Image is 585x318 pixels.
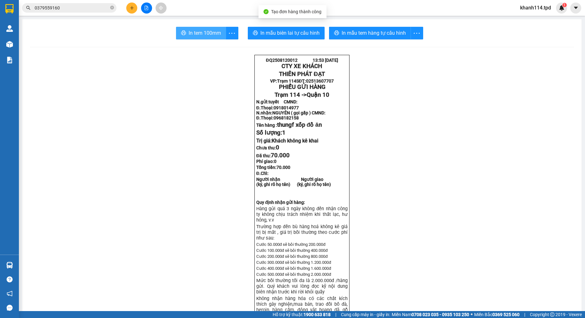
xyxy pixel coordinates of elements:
[52,37,75,43] span: Quận 10
[550,312,554,317] span: copyright
[6,25,13,32] img: warehouse-icon
[256,171,269,176] span: Đ.Chỉ:
[256,115,299,120] strong: Đ.Thoại:
[256,242,326,247] span: Cước 50.000đ sẽ bồi thường 200.000đ
[272,138,318,144] span: Khách không kê khai
[144,6,149,10] span: file-add
[51,24,79,29] span: 02513607707
[281,63,322,70] strong: CTY XE KHÁCH
[110,5,114,11] span: close-circle
[256,278,348,295] span: Mức bồi thường tối đa là 2.000.000đ /hàng gửi. Quý khách vui lòng đọc kỹ nội dung biên nhận trước...
[412,312,469,317] strong: 0708 023 035 - 0935 103 250
[27,8,68,15] strong: CTY XE KHÁCH
[189,29,221,37] span: In tem 100mm
[325,58,338,63] span: [DATE]
[130,6,134,10] span: plus
[6,41,13,48] img: warehouse-icon
[248,27,325,39] button: printerIn mẫu biên lai tự cấu hình
[329,27,411,39] button: printerIn mẫu tem hàng tự cấu hình
[7,276,13,282] span: question-circle
[562,3,567,7] sup: 1
[6,57,13,63] img: solution-icon
[272,110,326,115] span: NGUYÊN ( gọi gấp ) CMND:
[270,78,334,84] strong: VP: SĐT:
[256,99,298,104] strong: N.gửi:
[256,123,322,128] strong: Tên hàng :
[256,254,328,259] span: Cước 200.000đ sẽ bồi thường 800.000đ
[58,3,69,8] span: 11:30
[563,3,565,7] span: 1
[226,27,238,39] button: more
[25,29,71,36] span: PHIẾU GỬI HÀNG
[269,99,298,104] span: tuyết CMND:
[515,4,556,12] span: khanh114.tpd
[256,260,331,265] span: Cước 300.000đ sẽ bồi thường 1.200.000đ
[274,115,299,120] span: 0968182158
[256,165,290,170] span: Tổng tiền:
[2,44,43,49] strong: N.gửi:
[256,182,331,187] strong: (ký, ghi rõ họ tên) (ký, ghi rõ họ tên)
[559,5,565,11] img: icon-new-feature
[307,91,329,98] span: Quận 10
[35,4,109,11] input: Tìm tên, số ĐT hoặc mã đơn
[570,3,581,14] button: caret-down
[156,3,167,14] button: aim
[256,266,331,271] span: Cước 400.000đ sẽ bồi thường 1.600.000đ
[26,6,31,10] span: search
[304,312,331,317] strong: 1900 633 818
[11,3,43,8] span: ĐQ2508120011
[276,144,279,151] span: 0
[22,24,42,29] span: Trạm 114
[274,159,276,164] span: 0
[471,313,473,316] span: ⚪️
[275,91,329,98] span: Trạm 114 ->
[277,121,322,128] span: thungf xốp đồ ăn
[274,105,299,110] span: 0918014977
[279,84,326,90] span: PHIẾU GỬI HÀNG
[313,58,324,63] span: 13:53
[176,27,226,39] button: printerIn tem 100mm
[271,9,321,14] span: Tạo đơn hàng thành công
[226,29,238,37] span: more
[279,71,325,78] strong: THIÊN PHÁT ĐẠT
[256,177,323,182] strong: Người nhận Người giao
[141,3,152,14] button: file-add
[392,311,469,318] span: Miền Nam
[5,4,14,14] img: logo-vxr
[126,3,137,14] button: plus
[260,29,320,37] span: In mẫu biên lai tự cấu hình
[256,129,286,136] span: Số lượng:
[7,305,13,311] span: message
[256,224,348,241] span: Trường hợp đền bù hàng hoá không kê giá trị bị mất , giá trị bồi thường theo cước phí như sau:
[271,152,290,159] span: 70.000
[181,30,186,36] span: printer
[282,129,286,136] span: 1
[24,16,70,23] strong: THIÊN PHÁT ĐẠT
[341,311,390,318] span: Cung cấp máy in - giấy in:
[70,3,83,8] span: [DATE]
[411,29,423,37] span: more
[256,145,279,150] strong: Chưa thu:
[256,110,326,115] strong: N.nhận:
[334,30,339,36] span: printer
[276,165,290,170] span: 70.000
[492,312,520,317] strong: 0369 525 060
[15,24,79,29] strong: VP: SĐT:
[264,9,269,14] span: check-circle
[411,27,423,39] button: more
[256,248,328,253] span: Cước 100.000đ sẽ bồi thường 400.000đ
[20,37,75,43] span: Trạm 114 ->
[256,272,331,277] span: Cước 500.000đ sẽ bồi thường 2.000.000đ
[266,58,297,63] span: ĐQ2508120012
[110,6,114,9] span: close-circle
[573,5,579,11] span: caret-down
[256,153,290,158] strong: Đã thu:
[14,44,43,49] span: vườn CMND:
[256,200,305,205] strong: Quy định nhận gửi hàng:
[159,6,163,10] span: aim
[7,291,13,297] span: notification
[342,29,406,37] span: In mẫu tem hàng tự cấu hình
[277,78,296,84] span: Trạm 114
[306,78,334,84] span: 02513607707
